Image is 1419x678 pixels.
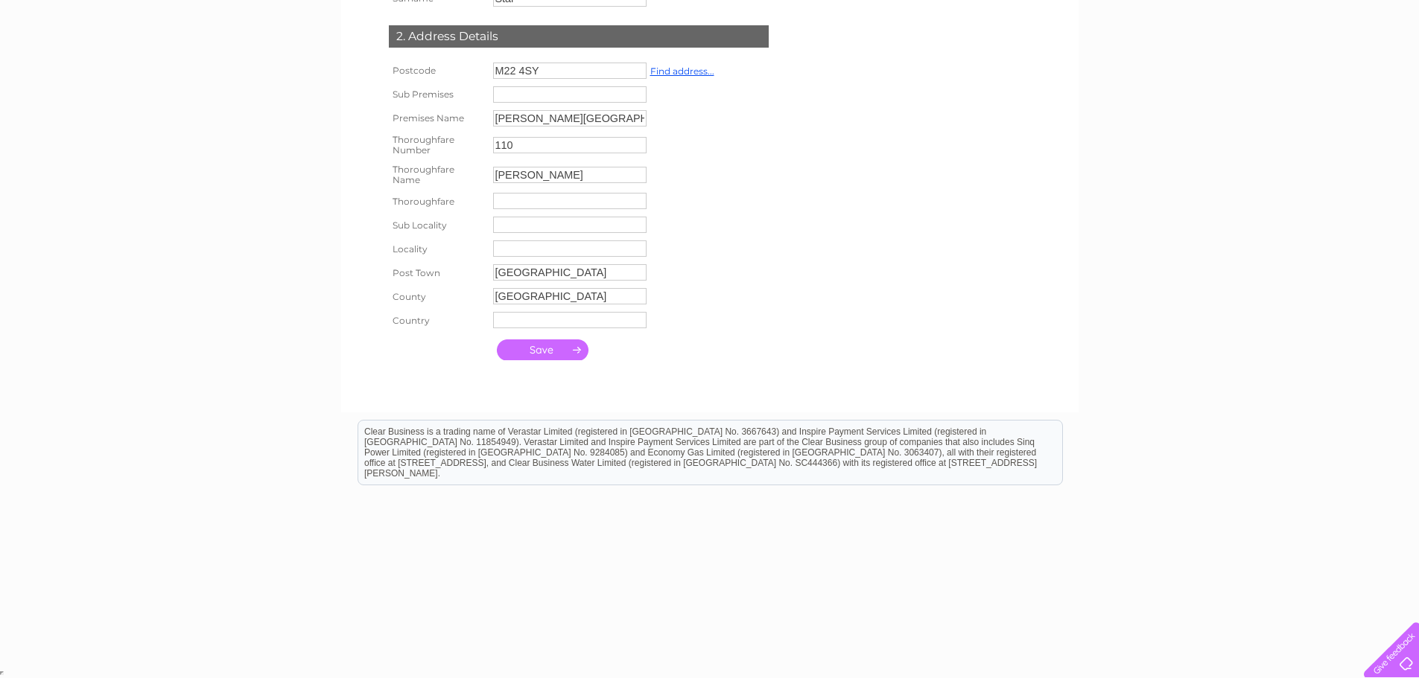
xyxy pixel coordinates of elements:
[497,339,588,360] input: Submit
[385,83,489,106] th: Sub Premises
[385,213,489,237] th: Sub Locality
[1289,63,1311,74] a: Blog
[358,8,1062,72] div: Clear Business is a trading name of Verastar Limited (registered in [GEOGRAPHIC_DATA] No. 3667643...
[385,106,489,130] th: Premises Name
[385,189,489,213] th: Thoroughfare
[385,308,489,332] th: Country
[385,130,489,160] th: Thoroughfare Number
[385,284,489,308] th: County
[1138,7,1241,26] a: 0333 014 3131
[1236,63,1280,74] a: Telecoms
[1157,63,1185,74] a: Water
[389,25,769,48] div: 2. Address Details
[50,39,126,84] img: logo.png
[1194,63,1227,74] a: Energy
[385,59,489,83] th: Postcode
[1320,63,1356,74] a: Contact
[385,237,489,260] th: Locality
[385,160,489,190] th: Thoroughfare Name
[650,65,714,77] a: Find address...
[385,260,489,284] th: Post Town
[1370,63,1405,74] a: Log out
